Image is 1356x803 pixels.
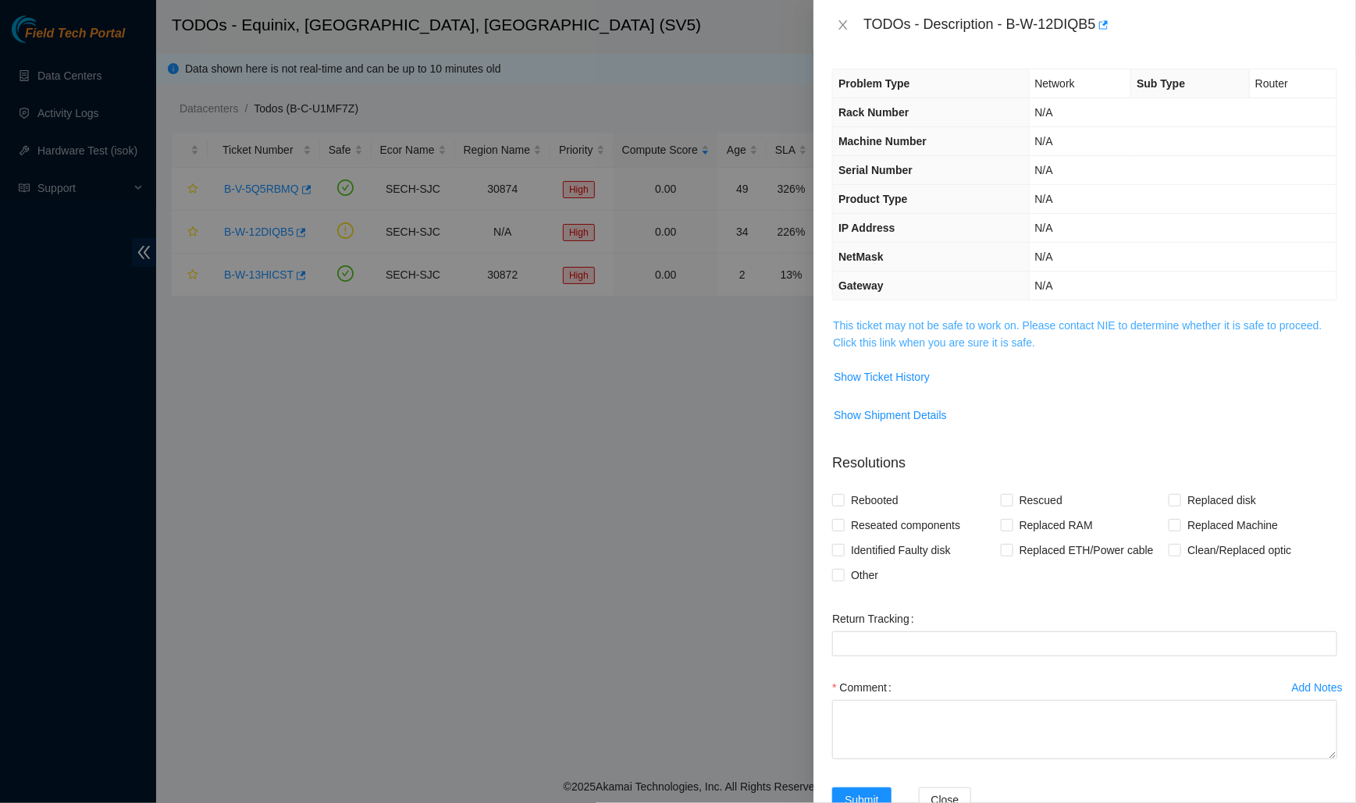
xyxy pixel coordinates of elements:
[1035,77,1075,90] span: Network
[832,606,920,631] label: Return Tracking
[863,12,1337,37] div: TODOs - Description - B-W-12DIQB5
[838,164,913,176] span: Serial Number
[1013,538,1160,563] span: Replaced ETH/Power cable
[838,250,884,263] span: NetMask
[1181,488,1262,513] span: Replaced disk
[838,106,909,119] span: Rack Number
[1035,193,1053,205] span: N/A
[1255,77,1288,90] span: Router
[832,440,1337,474] p: Resolutions
[845,488,905,513] span: Rebooted
[833,403,948,428] button: Show Shipment Details
[1181,513,1284,538] span: Replaced Machine
[1035,279,1053,292] span: N/A
[1035,250,1053,263] span: N/A
[832,631,1337,656] input: Return Tracking
[1292,682,1343,693] div: Add Notes
[1013,513,1099,538] span: Replaced RAM
[1035,164,1053,176] span: N/A
[1035,135,1053,147] span: N/A
[832,18,854,33] button: Close
[1181,538,1297,563] span: Clean/Replaced optic
[1013,488,1069,513] span: Rescued
[833,364,931,389] button: Show Ticket History
[845,538,957,563] span: Identified Faulty disk
[838,193,907,205] span: Product Type
[838,279,884,292] span: Gateway
[834,368,930,386] span: Show Ticket History
[845,513,966,538] span: Reseated components
[833,319,1322,349] a: This ticket may not be safe to work on. Please contact NIE to determine whether it is safe to pro...
[834,407,947,424] span: Show Shipment Details
[845,563,884,588] span: Other
[832,700,1337,759] textarea: Comment
[838,77,910,90] span: Problem Type
[1291,675,1344,700] button: Add Notes
[838,135,927,147] span: Machine Number
[837,19,849,31] span: close
[838,222,895,234] span: IP Address
[832,675,898,700] label: Comment
[1035,222,1053,234] span: N/A
[1137,77,1185,90] span: Sub Type
[1035,106,1053,119] span: N/A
